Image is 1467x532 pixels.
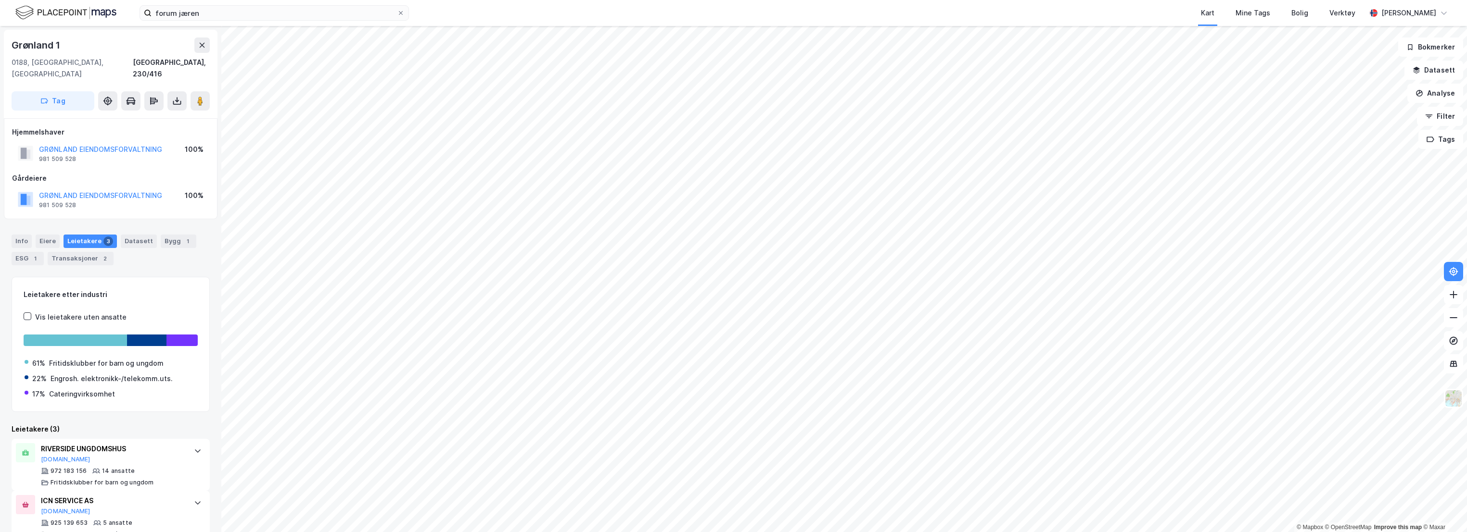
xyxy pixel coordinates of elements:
[1444,389,1463,408] img: Z
[36,235,60,248] div: Eiere
[102,467,135,475] div: 14 ansatte
[1417,107,1463,126] button: Filter
[1297,524,1323,531] a: Mapbox
[1374,524,1422,531] a: Improve this map
[1418,130,1463,149] button: Tags
[41,456,90,463] button: [DOMAIN_NAME]
[51,467,87,475] div: 972 183 156
[41,495,184,507] div: ICN SERVICE AS
[152,6,397,20] input: Søk på adresse, matrikkel, gårdeiere, leietakere eller personer
[185,144,204,155] div: 100%
[41,443,184,455] div: RIVERSIDE UNGDOMSHUS
[161,235,196,248] div: Bygg
[1404,61,1463,80] button: Datasett
[1201,7,1214,19] div: Kart
[64,235,117,248] div: Leietakere
[12,173,209,184] div: Gårdeiere
[41,507,90,515] button: [DOMAIN_NAME]
[1329,7,1355,19] div: Verktøy
[12,37,62,53] div: Grønland 1
[32,358,45,369] div: 61%
[185,190,204,201] div: 100%
[32,388,45,400] div: 17%
[133,57,210,80] div: [GEOGRAPHIC_DATA], 230/416
[12,126,209,138] div: Hjemmelshaver
[49,358,164,369] div: Fritidsklubber for barn og ungdom
[48,252,114,265] div: Transaksjoner
[1291,7,1308,19] div: Bolig
[12,252,44,265] div: ESG
[51,479,154,486] div: Fritidsklubber for barn og ungdom
[51,519,88,527] div: 925 139 653
[15,4,116,21] img: logo.f888ab2527a4732fd821a326f86c7f29.svg
[103,236,113,246] div: 3
[32,373,47,384] div: 22%
[12,91,94,111] button: Tag
[51,373,173,384] div: Engrosh. elektronikk-/telekomm.uts.
[12,57,133,80] div: 0188, [GEOGRAPHIC_DATA], [GEOGRAPHIC_DATA]
[103,519,132,527] div: 5 ansatte
[35,311,127,323] div: Vis leietakere uten ansatte
[1236,7,1270,19] div: Mine Tags
[39,201,76,209] div: 981 509 528
[1398,37,1463,57] button: Bokmerker
[100,254,110,263] div: 2
[1419,486,1467,532] iframe: Chat Widget
[1419,486,1467,532] div: Kontrollprogram for chat
[121,235,157,248] div: Datasett
[1325,524,1372,531] a: OpenStreetMap
[39,155,76,163] div: 981 509 528
[30,254,40,263] div: 1
[1381,7,1436,19] div: [PERSON_NAME]
[12,423,210,435] div: Leietakere (3)
[1407,84,1463,103] button: Analyse
[24,289,198,300] div: Leietakere etter industri
[183,236,192,246] div: 1
[12,235,32,248] div: Info
[49,388,115,400] div: Cateringvirksomhet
